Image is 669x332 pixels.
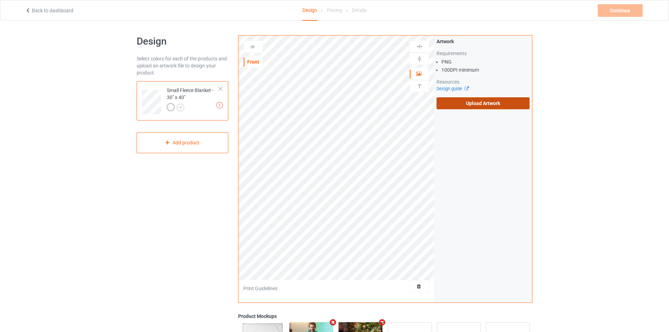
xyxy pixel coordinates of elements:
label: Upload Artwork [437,97,530,109]
img: svg+xml;base64,PD94bWwgdmVyc2lvbj0iMS4wIiBlbmNvZGluZz0iVVRGLTgiPz4KPHN2ZyB3aWR0aD0iMjJweCIgaGVpZ2... [177,104,184,111]
div: Small Fleece Blanket - 30" x 40" [167,87,219,111]
div: Details [352,0,367,20]
img: svg%3E%0A [416,43,423,50]
div: Product Mockups [238,313,532,320]
div: Print Guidelines [243,285,277,292]
div: Artwork [437,38,530,45]
img: svg%3E%0A [416,56,423,62]
img: svg%3E%0A [416,83,423,90]
li: PNG [441,58,530,65]
h1: Design [137,35,228,48]
div: Add product [137,132,228,153]
a: Back to dashboard [25,8,73,13]
div: Select colors for each of the products and upload an artwork file to design your product. [137,55,228,76]
div: Small Fleece Blanket - 30" x 40" [137,81,228,121]
i: Remove mockup [378,319,387,326]
a: Design guide [437,86,468,91]
div: Requirements [437,50,530,57]
div: Front [244,58,263,65]
div: Resources [437,78,530,85]
div: Design [302,0,317,21]
li: 100 DPI minimum [441,66,530,73]
i: Remove mockup [329,319,337,326]
div: Pricing [327,0,342,20]
img: exclamation icon [216,102,223,109]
